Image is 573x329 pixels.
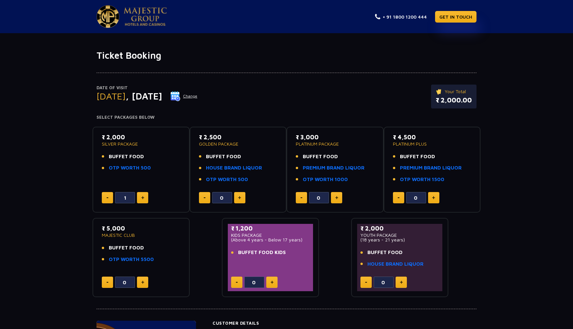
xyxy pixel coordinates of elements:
p: Your Total [436,88,472,95]
img: plus [335,196,338,199]
a: OTP WORTH 500 [109,164,151,172]
p: Date of Visit [96,85,198,91]
img: plus [432,196,435,199]
img: ticket [436,88,443,95]
a: PREMIUM BRAND LIQUOR [303,164,364,172]
a: OTP WORTH 1500 [400,176,444,183]
img: Majestic Pride [96,5,119,28]
p: (Above 4 years - Below 17 years) [231,237,310,242]
span: BUFFET FOOD [109,244,144,252]
p: ₹ 4,500 [393,133,472,142]
p: ₹ 2,000.00 [436,95,472,105]
p: SILVER PACKAGE [102,142,180,146]
img: plus [141,281,144,284]
p: (18 years - 21 years) [360,237,439,242]
img: minus [106,197,108,198]
span: BUFFET FOOD KIDS [238,249,286,256]
img: minus [204,197,206,198]
p: ₹ 3,000 [296,133,374,142]
p: GOLDEN PACKAGE [199,142,278,146]
span: BUFFET FOOD [206,153,241,161]
a: OTP WORTH 500 [206,176,248,183]
p: ₹ 5,000 [102,224,180,233]
h4: Select Packages Below [96,115,477,120]
a: + 91 1800 1200 444 [375,13,427,20]
img: plus [400,281,403,284]
span: BUFFET FOOD [400,153,435,161]
span: BUFFET FOOD [367,249,403,256]
p: PLATINUM PACKAGE [296,142,374,146]
h1: Ticket Booking [96,50,477,61]
img: minus [398,197,400,198]
span: BUFFET FOOD [109,153,144,161]
a: HOUSE BRAND LIQUOR [206,164,262,172]
p: ₹ 2,000 [102,133,180,142]
img: minus [106,282,108,283]
p: KIDS PACKAGE [231,233,310,237]
p: MAJESTIC CLUB [102,233,180,237]
img: minus [365,282,367,283]
img: plus [238,196,241,199]
img: minus [236,282,238,283]
p: YOUTH PACKAGE [360,233,439,237]
img: minus [300,197,302,198]
a: PREMIUM BRAND LIQUOR [400,164,462,172]
button: Change [170,91,198,101]
span: , [DATE] [126,91,162,101]
a: GET IN TOUCH [435,11,477,23]
p: ₹ 2,000 [360,224,439,233]
p: ₹ 1,200 [231,224,310,233]
span: [DATE] [96,91,126,101]
h4: Customer Details [213,321,477,326]
a: OTP WORTH 1000 [303,176,348,183]
p: ₹ 2,500 [199,133,278,142]
a: OTP WORTH 5500 [109,256,154,263]
p: PLATINUM PLUS [393,142,472,146]
img: Majestic Pride [124,7,167,26]
img: plus [141,196,144,199]
img: plus [271,281,274,284]
span: BUFFET FOOD [303,153,338,161]
a: HOUSE BRAND LIQUOR [367,260,423,268]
